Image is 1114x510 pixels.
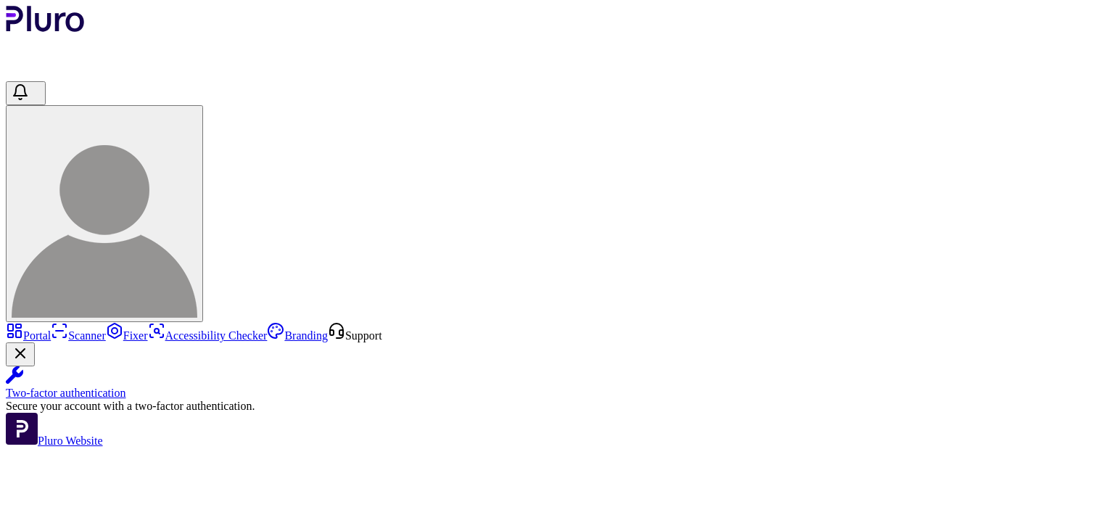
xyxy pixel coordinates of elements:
[6,22,85,34] a: Logo
[6,105,203,322] button: פרקין עדי
[12,132,197,318] img: פרקין עדי
[6,400,1108,413] div: Secure your account with a two-factor authentication.
[6,435,103,447] a: Open Pluro Website
[6,342,35,366] button: Close Two-factor authentication notification
[6,329,51,342] a: Portal
[51,329,106,342] a: Scanner
[6,322,1108,448] aside: Sidebar menu
[267,329,328,342] a: Branding
[328,329,382,342] a: Open Support screen
[6,81,46,105] button: Open notifications, you have 382 new notifications
[6,366,1108,400] a: Two-factor authentication
[6,387,1108,400] div: Two-factor authentication
[106,329,148,342] a: Fixer
[148,329,268,342] a: Accessibility Checker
